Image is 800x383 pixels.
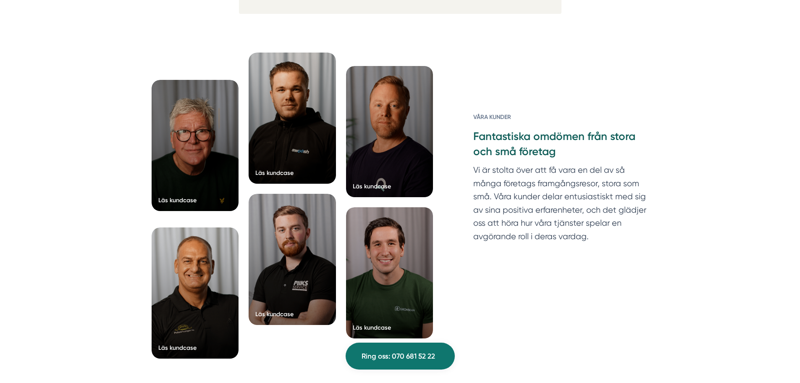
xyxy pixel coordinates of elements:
a: Läs kundcase [152,80,239,211]
a: Läs kundcase [152,227,239,359]
div: Läs kundcase [158,343,197,352]
p: Vi är stolta över att få vara en del av så många företags framgångsresor, stora som små. Våra kun... [473,164,648,247]
a: Ring oss: 070 681 52 22 [346,343,455,370]
div: Läs kundcase [158,196,197,204]
a: Läs kundcase [249,194,336,325]
div: Läs kundcase [353,323,391,332]
span: Ring oss: 070 681 52 22 [362,351,435,362]
div: Läs kundcase [353,182,391,190]
h6: Våra kunder [473,113,648,129]
h3: Fantastiska omdömen från stora och små företag [473,129,648,164]
a: Läs kundcase [249,53,336,184]
a: Läs kundcase [346,207,433,338]
div: Läs kundcase [255,310,294,318]
div: Läs kundcase [255,169,294,177]
a: Läs kundcase [346,66,433,197]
